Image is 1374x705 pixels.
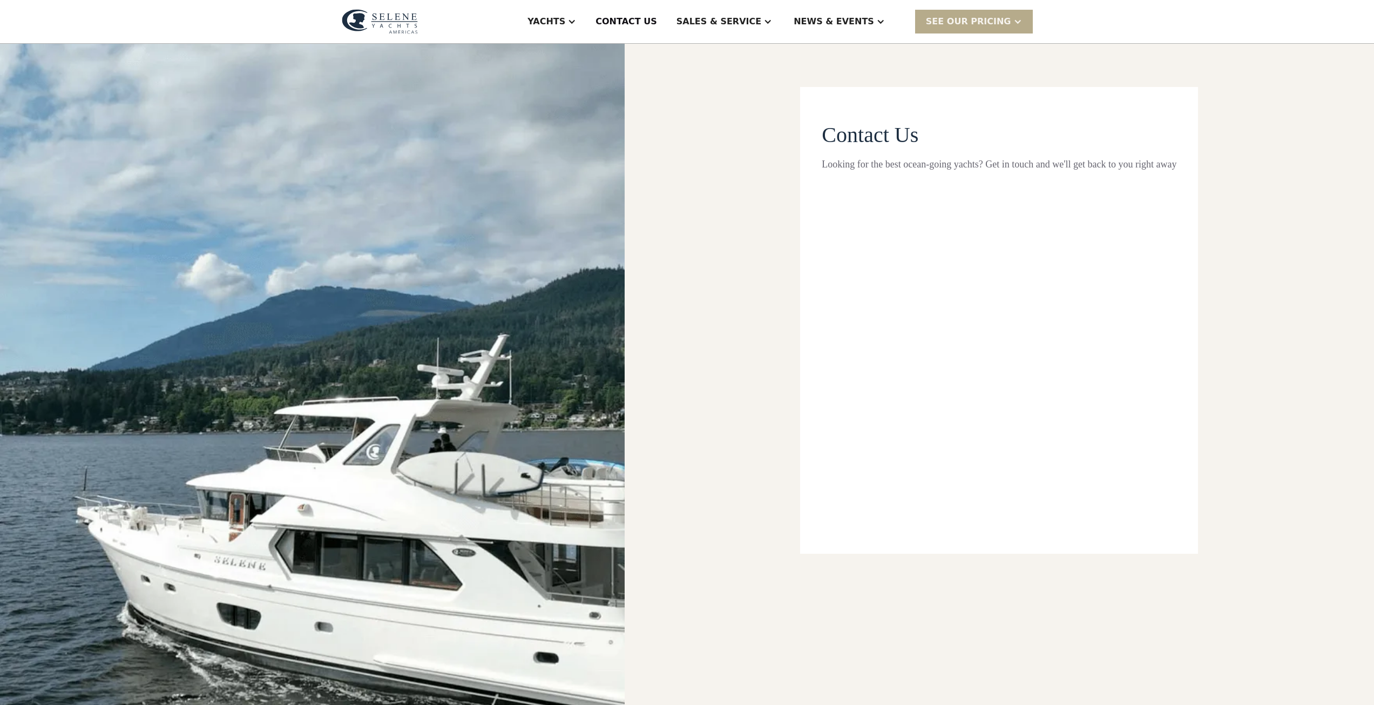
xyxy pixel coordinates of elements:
[915,10,1033,33] div: SEE Our Pricing
[527,15,565,28] div: Yachts
[676,15,761,28] div: Sales & Service
[926,15,1011,28] div: SEE Our Pricing
[595,15,657,28] div: Contact US
[822,157,1176,172] div: Looking for the best ocean-going yachts? Get in touch and we'll get back to you right away
[822,123,918,147] span: Contact Us
[822,193,1176,511] iframe: Form 0
[794,15,874,28] div: News & EVENTS
[342,9,418,34] img: logo
[822,122,1176,511] form: Contact page From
